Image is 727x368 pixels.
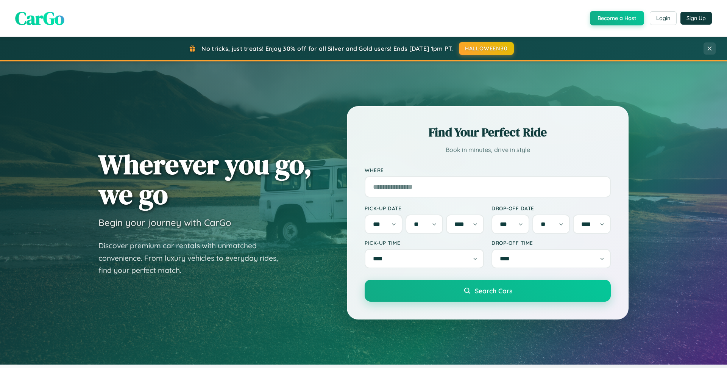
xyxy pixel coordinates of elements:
[365,205,484,211] label: Pick-up Date
[491,205,611,211] label: Drop-off Date
[365,124,611,141] h2: Find Your Perfect Ride
[680,12,712,25] button: Sign Up
[365,280,611,302] button: Search Cars
[365,240,484,246] label: Pick-up Time
[650,11,677,25] button: Login
[459,42,514,55] button: HALLOWEEN30
[475,287,512,295] span: Search Cars
[98,217,231,228] h3: Begin your journey with CarGo
[491,240,611,246] label: Drop-off Time
[365,167,611,173] label: Where
[201,45,453,52] span: No tricks, just treats! Enjoy 30% off for all Silver and Gold users! Ends [DATE] 1pm PT.
[98,240,288,277] p: Discover premium car rentals with unmatched convenience. From luxury vehicles to everyday rides, ...
[98,149,312,209] h1: Wherever you go, we go
[365,144,611,155] p: Book in minutes, drive in style
[590,11,644,25] button: Become a Host
[15,6,64,31] span: CarGo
